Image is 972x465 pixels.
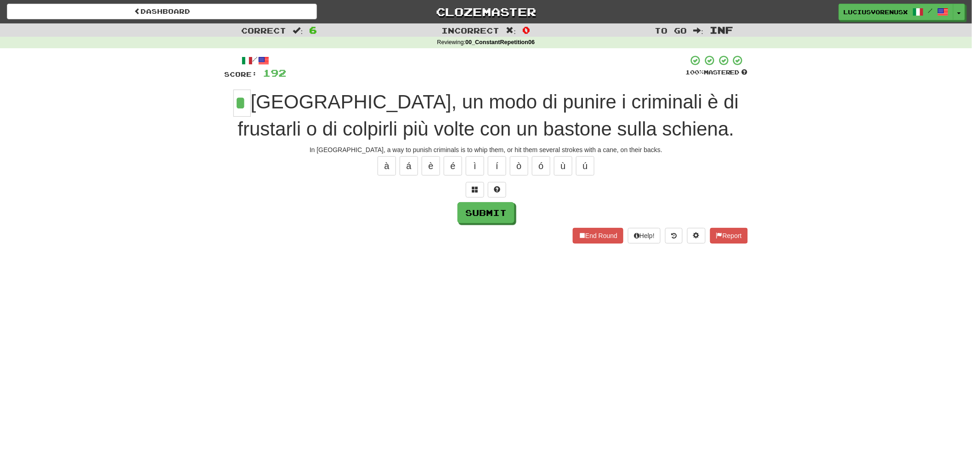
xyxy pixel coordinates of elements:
button: Submit [458,202,514,223]
button: Switch sentence to multiple choice alt+p [466,182,484,198]
a: LuciusVorenusX / [839,4,954,20]
button: ó [532,156,550,176]
span: To go [655,26,687,35]
strong: 00_ConstantRepetition06 [465,39,535,45]
span: 100 % [685,68,704,76]
a: Clozemaster [331,4,641,20]
div: In [GEOGRAPHIC_DATA], a way to punish criminals is to whip them, or hit them several strokes with... [224,145,748,154]
span: / [928,7,933,14]
button: à [378,156,396,176]
span: [GEOGRAPHIC_DATA], un modo di punire i criminali è di frustarli o di colpirli più volte con un ba... [238,91,739,140]
button: è [422,156,440,176]
button: Round history (alt+y) [665,228,683,244]
button: ù [554,156,572,176]
a: Dashboard [7,4,317,19]
button: End Round [573,228,623,244]
button: í [488,156,506,176]
button: Single letter hint - you only get 1 per sentence and score half the points! alt+h [488,182,506,198]
button: ò [510,156,528,176]
span: : [293,27,303,34]
span: LuciusVorenusX [844,8,908,16]
button: Report [710,228,748,244]
span: Incorrect [442,26,500,35]
button: ú [576,156,594,176]
span: Correct [242,26,287,35]
button: Help! [628,228,661,244]
span: : [506,27,516,34]
span: 6 [309,24,317,35]
span: 0 [522,24,530,35]
div: / [224,55,286,66]
span: Inf [710,24,733,35]
button: á [400,156,418,176]
span: : [694,27,704,34]
span: 192 [263,67,286,79]
button: ì [466,156,484,176]
div: Mastered [685,68,748,77]
button: é [444,156,462,176]
span: Score: [224,70,257,78]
